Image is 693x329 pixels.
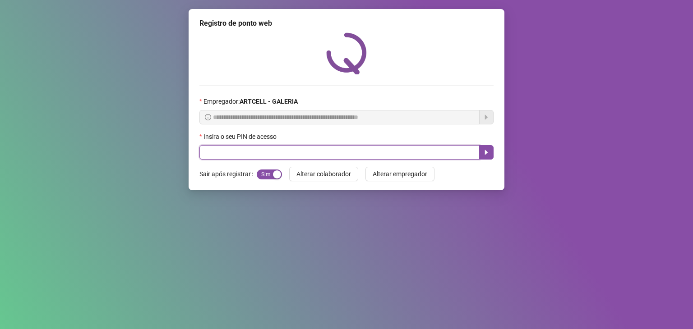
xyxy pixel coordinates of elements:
span: Alterar colaborador [296,169,351,179]
label: Insira o seu PIN de acesso [199,132,282,142]
label: Sair após registrar [199,167,257,181]
strong: ARTCELL - GALERIA [240,98,298,105]
img: QRPoint [326,32,367,74]
span: info-circle [205,114,211,120]
button: Alterar empregador [365,167,434,181]
button: Alterar colaborador [289,167,358,181]
span: Alterar empregador [373,169,427,179]
div: Registro de ponto web [199,18,494,29]
span: Empregador : [203,96,298,106]
span: caret-right [483,149,490,156]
